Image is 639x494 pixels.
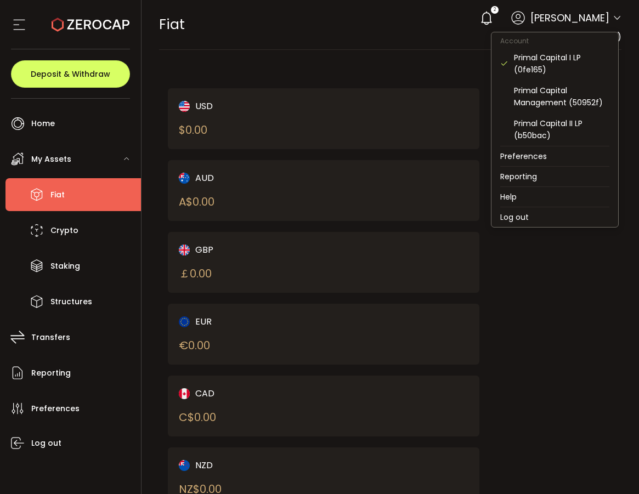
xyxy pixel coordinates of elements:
span: Preferences [31,401,80,417]
div: CAD [179,387,309,400]
span: [PERSON_NAME] [530,10,609,25]
img: aud_portfolio.svg [179,173,190,184]
span: Log out [31,435,61,451]
span: Primal Capital I LP (0fe165) [506,31,621,43]
img: eur_portfolio.svg [179,316,190,327]
div: C$ 0.00 [179,409,216,425]
span: Staking [50,258,80,274]
span: My Assets [31,151,71,167]
span: 2 [494,6,496,14]
div: A$ 0.00 [179,194,214,210]
span: Crypto [50,223,78,239]
div: Primal Capital I LP (0fe165) [514,52,609,76]
span: Account [491,36,538,46]
img: nzd_portfolio.svg [179,460,190,471]
li: Help [491,187,618,207]
span: Structures [50,294,92,310]
div: € 0.00 [179,337,210,354]
div: ￡ 0.00 [179,265,212,282]
div: GBP [179,243,309,257]
span: Home [31,116,55,132]
div: AUD [179,171,309,185]
img: gbp_portfolio.svg [179,245,190,255]
button: Deposit & Withdraw [11,60,130,88]
iframe: Chat Widget [584,441,639,494]
span: Reporting [31,365,71,381]
li: Preferences [491,146,618,166]
span: Fiat [159,15,185,34]
span: Fiat [50,187,65,203]
div: Primal Capital II LP (b50bac) [514,117,609,141]
div: NZD [179,458,309,472]
span: Deposit & Withdraw [31,70,110,78]
li: Reporting [491,167,618,186]
img: usd_portfolio.svg [179,101,190,112]
span: Transfers [31,330,70,345]
div: Primal Capital Management (50952f) [514,84,609,109]
img: cad_portfolio.svg [179,388,190,399]
div: $ 0.00 [179,122,207,138]
div: EUR [179,315,309,328]
div: USD [179,99,309,113]
li: Log out [491,207,618,227]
